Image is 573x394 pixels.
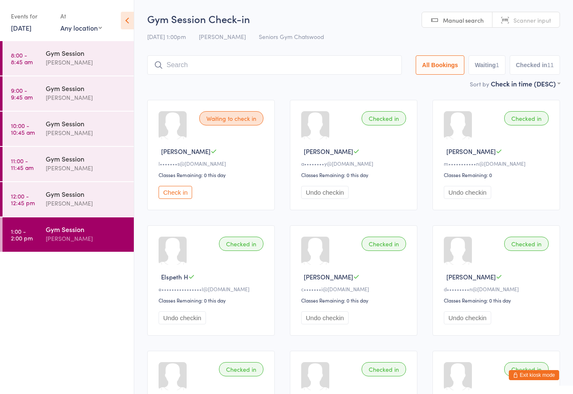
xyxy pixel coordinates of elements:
div: [PERSON_NAME] [46,93,127,102]
div: Classes Remaining: 0 this day [159,171,266,178]
button: Undo checkin [159,311,206,324]
span: Scanner input [513,16,551,24]
div: l•••••••s@[DOMAIN_NAME] [159,160,266,167]
div: [PERSON_NAME] [46,163,127,173]
span: [PERSON_NAME] [446,272,496,281]
span: Manual search [443,16,484,24]
span: Seniors Gym Chatswood [259,32,324,41]
button: Undo checkin [301,186,349,199]
span: [DATE] 1:00pm [147,32,186,41]
div: Checked in [362,237,406,251]
div: Waiting to check in [199,111,263,125]
div: c•••••••i@[DOMAIN_NAME] [301,285,409,292]
div: Gym Session [46,189,127,198]
a: 1:00 -2:00 pmGym Session[PERSON_NAME] [3,217,134,252]
div: Events for [11,9,52,23]
div: Gym Session [46,83,127,93]
a: 11:00 -11:45 amGym Session[PERSON_NAME] [3,147,134,181]
time: 10:00 - 10:45 am [11,122,35,136]
div: Gym Session [46,48,127,57]
div: [PERSON_NAME] [46,57,127,67]
button: Undo checkin [444,186,491,199]
button: Check in [159,186,192,199]
div: d•••••••••n@[DOMAIN_NAME] [444,285,551,292]
div: 11 [547,62,554,68]
button: All Bookings [416,55,464,75]
span: [PERSON_NAME] [304,147,353,156]
button: Undo checkin [301,311,349,324]
button: Undo checkin [444,311,491,324]
div: Checked in [504,237,549,251]
div: Classes Remaining: 0 this day [159,297,266,304]
div: e••••••••••••••••l@[DOMAIN_NAME] [159,285,266,292]
div: m•••••••••••n@[DOMAIN_NAME] [444,160,551,167]
span: [PERSON_NAME] [446,147,496,156]
time: 12:00 - 12:45 pm [11,193,35,206]
span: [PERSON_NAME] [161,147,211,156]
time: 9:00 - 9:45 am [11,87,33,100]
a: 8:00 -8:45 amGym Session[PERSON_NAME] [3,41,134,76]
time: 11:00 - 11:45 am [11,157,34,171]
label: Sort by [470,80,489,88]
a: [DATE] [11,23,31,32]
div: [PERSON_NAME] [46,128,127,138]
span: [PERSON_NAME] [304,272,353,281]
button: Waiting1 [469,55,505,75]
div: Checked in [219,362,263,376]
a: 10:00 -10:45 amGym Session[PERSON_NAME] [3,112,134,146]
div: Gym Session [46,224,127,234]
div: Checked in [504,111,549,125]
a: 9:00 -9:45 amGym Session[PERSON_NAME] [3,76,134,111]
time: 8:00 - 8:45 am [11,52,33,65]
div: Check in time (DESC) [491,79,560,88]
div: [PERSON_NAME] [46,198,127,208]
div: At [60,9,102,23]
div: Classes Remaining: 0 [444,171,551,178]
div: Checked in [362,362,406,376]
span: [PERSON_NAME] [199,32,246,41]
div: [PERSON_NAME] [46,234,127,243]
div: Checked in [219,237,263,251]
div: Classes Remaining: 0 this day [301,171,409,178]
div: a••••••••y@[DOMAIN_NAME] [301,160,409,167]
a: 12:00 -12:45 pmGym Session[PERSON_NAME] [3,182,134,217]
div: Classes Remaining: 0 this day [301,297,409,304]
div: Classes Remaining: 0 this day [444,297,551,304]
div: Gym Session [46,119,127,128]
div: 1 [496,62,499,68]
div: Checked in [362,111,406,125]
time: 1:00 - 2:00 pm [11,228,33,241]
div: Gym Session [46,154,127,163]
h2: Gym Session Check-in [147,12,560,26]
div: Any location [60,23,102,32]
button: Exit kiosk mode [509,370,559,380]
input: Search [147,55,402,75]
div: Checked in [504,362,549,376]
span: Elspeth H [161,272,188,281]
button: Checked in11 [510,55,560,75]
